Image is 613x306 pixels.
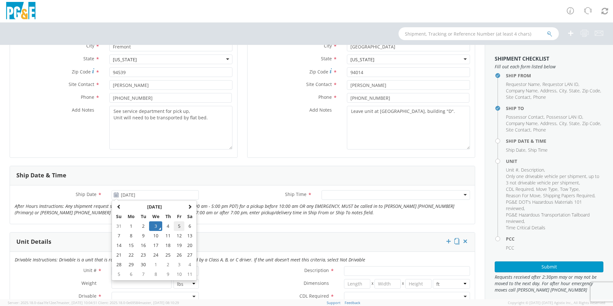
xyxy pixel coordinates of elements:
span: master, [DATE] 10:04:51 [58,300,97,305]
td: 14 [113,241,124,250]
span: State [569,88,580,94]
li: , [506,212,602,225]
img: pge-logo-06675f144f4cfa6a6814.png [5,2,37,21]
th: Sa [184,212,195,221]
input: Length [344,279,370,289]
td: 9 [162,269,173,279]
td: 19 [174,241,185,250]
td: 31 [113,221,124,231]
td: 25 [162,250,173,260]
span: Drivable [79,293,97,299]
li: , [540,120,558,127]
li: , [559,88,567,94]
span: Move Type [536,186,558,192]
li: , [521,167,545,173]
td: 10 [149,231,163,241]
th: Tu [138,212,149,221]
li: , [506,147,526,153]
li: , [546,114,583,120]
th: Mo [124,212,138,221]
span: Company Name [506,120,538,126]
span: City [559,120,567,126]
div: [US_STATE] [350,56,374,63]
span: Requests received after 2:30pm may or may not be moved to the next day. For after hour emergency ... [495,274,603,293]
td: 20 [184,241,195,250]
td: 21 [113,250,124,260]
td: 22 [124,250,138,260]
td: 15 [124,241,138,250]
span: X [370,279,375,289]
span: PCC [506,245,514,251]
th: We [149,212,163,221]
li: , [506,120,539,127]
td: 26 [174,250,185,260]
h3: Unit Details [16,239,51,245]
li: , [506,114,545,120]
li: , [560,186,580,192]
td: 6 [184,221,195,231]
h4: Unit [506,159,603,164]
span: Reason For Move [506,192,541,199]
span: Phone [81,94,94,100]
i: After Hours Instructions: Any shipment request submitted after normal business hours (7:00 am - 5... [15,203,454,216]
h4: Ship Date & Time [506,139,603,143]
li: , [559,120,567,127]
span: Ship Date [76,191,97,197]
span: PG&E Hazardous Transportation Tailboard reviewed [506,212,590,224]
td: 2 [138,221,149,231]
input: Shipment, Tracking or Reference Number (at least 4 chars) [399,27,559,40]
th: Th [162,212,173,221]
span: Possessor Contact [506,114,544,120]
span: City [559,88,567,94]
a: Support [327,300,340,305]
span: Requestor Name [506,81,540,87]
span: Phone [533,94,546,100]
span: Add Notes [309,107,332,113]
input: Width [374,279,401,289]
span: City [86,43,94,49]
span: Previous Month [117,204,121,209]
span: Site Contact [69,81,94,87]
span: Time Critical Details [506,225,545,231]
span: Phone [318,94,332,100]
span: City [324,43,332,49]
i: Drivable Instructions: Drivable is a unit that is roadworthy and can be driven over the road by a... [15,257,365,263]
input: Height [405,279,432,289]
span: State [321,55,332,62]
span: Client: 2025.18.0-0e69584 [98,300,179,305]
span: Zip Code [582,88,600,94]
td: 6 [124,269,138,279]
td: 3 [149,221,163,231]
td: 4 [184,260,195,269]
span: PG&E DOT's Hazardous Materials 101 reviewed [506,199,582,211]
li: , [569,120,581,127]
td: 8 [149,269,163,279]
li: , [506,81,541,88]
td: 24 [149,250,163,260]
span: Description [521,167,544,173]
span: Possessor LAN ID [546,114,582,120]
span: CDL Required [506,186,533,192]
button: Submit [495,261,603,272]
td: 3 [174,260,185,269]
strong: Shipment Checklist [495,55,549,62]
h3: Ship Date & Time [16,172,66,179]
li: , [506,199,602,212]
td: 2 [162,260,173,269]
span: Ship Date [506,147,525,153]
td: 4 [162,221,173,231]
span: Description [304,267,329,273]
span: master, [DATE] 08:10:29 [140,300,179,305]
td: 11 [184,269,195,279]
li: , [569,88,581,94]
li: , [506,88,539,94]
span: Zip Code [309,69,328,75]
td: 29 [124,260,138,269]
td: 8 [124,231,138,241]
span: Unit # [83,267,97,273]
span: Site Contact [506,127,531,133]
span: X [401,279,405,289]
td: 28 [113,260,124,269]
span: Requestor LAN ID [542,81,578,87]
span: Unit # [506,167,518,173]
